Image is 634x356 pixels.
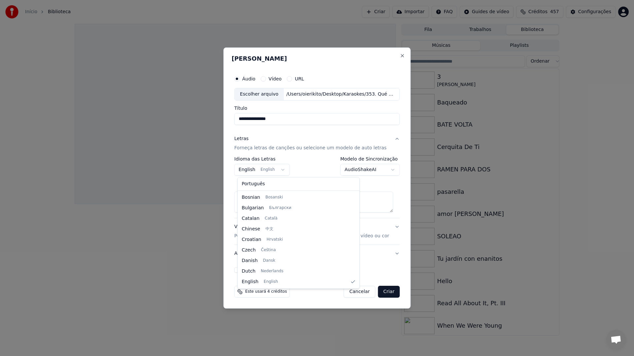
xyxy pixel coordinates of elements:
span: Hrvatski [266,237,283,242]
span: Čeština [261,248,276,253]
span: Czech [242,247,256,253]
span: Catalan [242,215,260,222]
span: English [242,279,259,285]
span: Bosanski [265,195,283,200]
span: 中文 [265,226,273,232]
span: Български [269,205,291,211]
span: Croatian [242,236,261,243]
span: English [264,279,278,284]
span: Português [242,181,265,187]
span: Bulgarian [242,205,264,211]
span: Dansk [263,258,275,263]
span: Chinese [242,226,260,232]
span: Bosnian [242,194,260,201]
span: Nederlands [261,269,283,274]
span: Català [265,216,277,221]
span: Danish [242,257,258,264]
span: Dutch [242,268,256,275]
